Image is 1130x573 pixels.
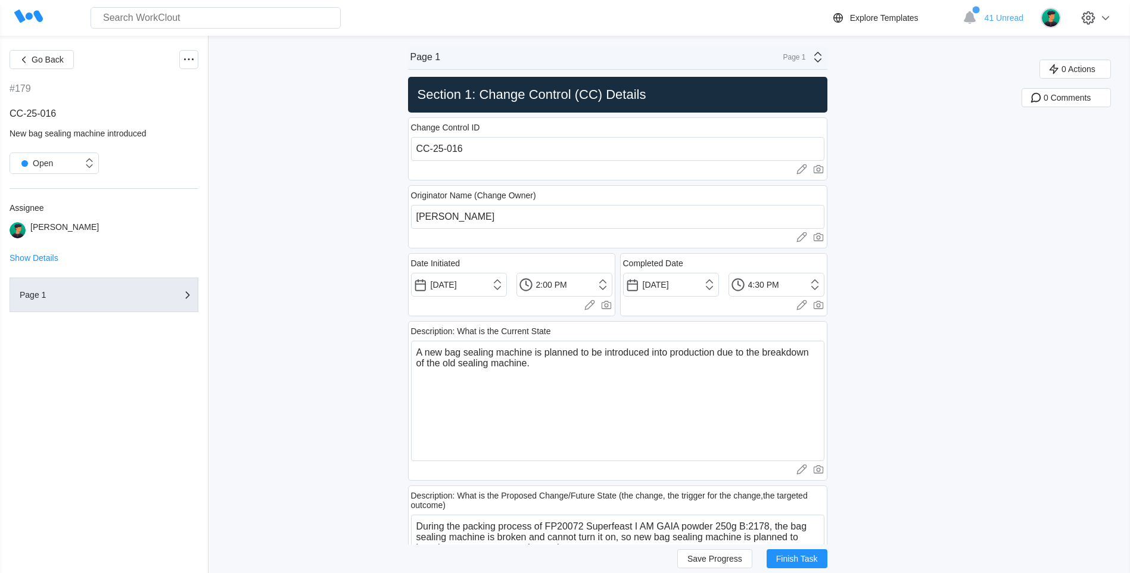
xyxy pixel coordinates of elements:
button: 0 Actions [1039,60,1111,79]
button: Finish Task [767,549,827,568]
input: Type here... [411,137,824,161]
div: Open [16,155,53,172]
input: Select a date [411,273,507,297]
input: Search WorkClout [91,7,341,29]
span: 0 Actions [1061,65,1095,73]
div: Assignee [10,203,198,213]
button: Page 1 [10,278,198,312]
div: Explore Templates [850,13,919,23]
div: Page 1 [20,291,139,299]
span: 0 Comments [1044,94,1091,102]
img: user.png [1041,8,1061,28]
span: Finish Task [776,555,818,563]
span: Go Back [32,55,64,64]
span: Save Progress [687,555,742,563]
div: Description: What is the Current State [411,326,551,336]
input: Select a time [729,273,824,297]
div: Completed Date [623,259,683,268]
a: Explore Templates [831,11,957,25]
button: Go Back [10,50,74,69]
span: CC-25-016 [10,108,56,119]
input: Select a date [623,273,719,297]
div: Change Control ID [411,123,480,132]
img: user.png [10,222,26,238]
div: New bag sealing machine introduced [10,129,198,138]
span: 41 Unread [985,13,1023,23]
button: Show Details [10,254,58,262]
button: Save Progress [677,549,752,568]
input: Select a time [516,273,612,297]
div: #179 [10,83,31,94]
h2: Section 1: Change Control (CC) Details [413,86,823,103]
input: Type here... [411,205,824,229]
button: 0 Comments [1022,88,1111,107]
textarea: A new bag sealing machine is planned to be introduced into production due to the breakdown of the... [411,341,824,461]
div: Description: What is the Proposed Change/Future State (the change, the trigger for the change,the... [411,491,824,510]
div: Originator Name (Change Owner) [411,191,536,200]
div: Page 1 [410,52,441,63]
div: [PERSON_NAME] [30,222,99,238]
div: Page 1 [776,53,806,61]
div: Date Initiated [411,259,460,268]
